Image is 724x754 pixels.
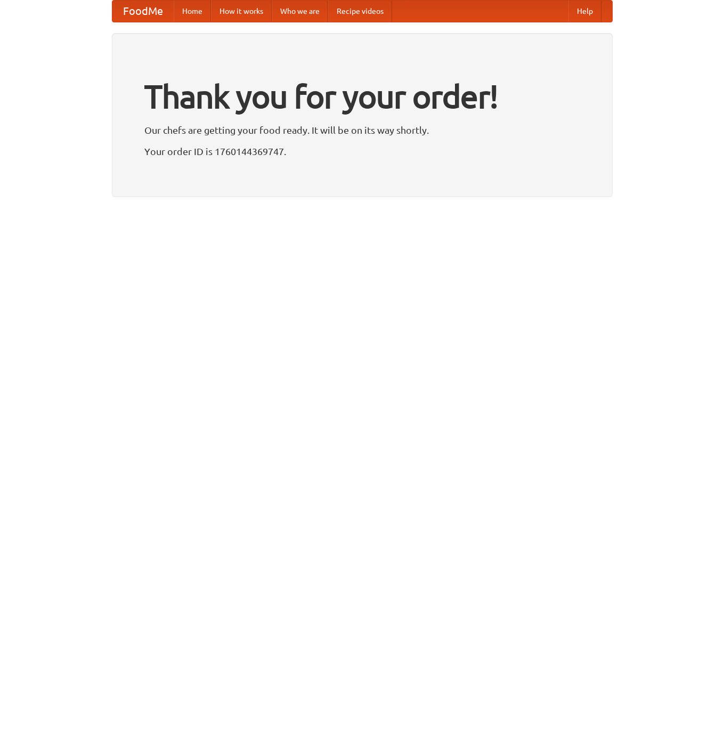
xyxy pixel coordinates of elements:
a: Home [174,1,211,22]
a: How it works [211,1,272,22]
p: Your order ID is 1760144369747. [144,143,580,159]
h1: Thank you for your order! [144,71,580,122]
a: Recipe videos [328,1,392,22]
a: FoodMe [112,1,174,22]
p: Our chefs are getting your food ready. It will be on its way shortly. [144,122,580,138]
a: Who we are [272,1,328,22]
a: Help [568,1,601,22]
